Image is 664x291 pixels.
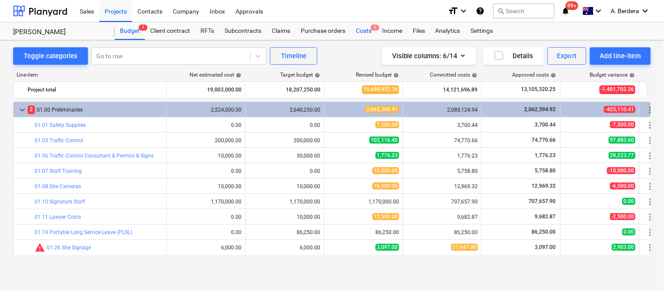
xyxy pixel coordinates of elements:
i: keyboard_arrow_down [640,6,651,16]
div: 0.00 [170,229,242,235]
div: 2,088,124.94 [407,107,478,113]
div: 1,170,000.00 [170,199,242,205]
span: help [313,73,320,78]
div: Net estimated cost [190,72,241,78]
div: 86,250.00 [328,229,399,235]
div: 0.00 [170,214,242,220]
div: 10,000.00 [170,183,242,189]
div: 5,758.80 [407,168,478,174]
span: search [497,7,504,14]
div: 86,250.00 [249,229,320,235]
div: Toggle categories [24,50,77,62]
button: Timeline [270,47,317,65]
span: help [471,73,478,78]
a: Files [408,22,430,40]
i: keyboard_arrow_down [594,6,604,16]
div: Export [557,50,577,62]
span: 7,500.00 [376,121,399,128]
span: 3,097.00 [534,244,557,250]
span: 1 [371,25,379,31]
a: 01.08 Site Cameras [35,183,81,189]
div: Timeline [281,50,306,62]
div: Costs [351,22,377,40]
span: More actions [645,166,656,176]
span: A. Berdera [611,7,639,14]
div: Details [494,50,534,62]
div: Add line-item [600,50,641,62]
a: Claims [267,22,295,40]
span: 707,657.90 [528,198,557,204]
i: notifications [562,6,570,16]
span: 74,770.66 [531,137,557,143]
span: 1,776.23 [376,152,399,159]
div: 200,000.00 [249,137,320,144]
span: More actions [645,212,656,222]
div: 10,000.00 [249,214,320,220]
div: Subcontracts [219,22,267,40]
div: 10,000.00 [170,153,242,159]
a: 01.26 Site Signage [47,245,91,251]
span: 12,500.00 [372,213,399,220]
span: 3,097.00 [376,244,399,251]
button: Toggle categories [13,47,88,65]
span: 1,776.23 [534,152,557,158]
div: Client contract [145,22,195,40]
div: 200,000.00 [170,137,242,144]
span: 9,682.87 [534,214,557,220]
div: 707,657.90 [407,199,478,205]
span: help [549,73,556,78]
div: Target budget [280,72,320,78]
span: More actions [645,135,656,146]
i: keyboard_arrow_down [458,6,469,16]
i: format_size [448,6,458,16]
span: 0.00 [622,228,636,235]
div: [PERSON_NAME] [13,28,104,37]
span: More actions [645,84,656,95]
div: 0.00 [249,168,320,174]
span: 99+ [566,1,579,10]
div: Chat Widget [620,249,664,291]
span: More actions [645,105,656,115]
a: 01.10 Signature Staff [35,199,85,205]
div: 30,000.00 [249,153,320,159]
div: Budget [115,22,145,40]
div: Budget variance [590,72,635,78]
div: 19,003,000.00 [170,83,242,97]
a: Income [377,22,408,40]
span: More actions [645,242,656,253]
div: 9,682.87 [407,214,478,220]
div: 74,770.66 [407,137,478,144]
div: 86,250.00 [407,229,478,235]
div: 10,000.00 [249,183,320,189]
span: -2,500.00 [610,213,636,220]
div: 6,000.00 [249,245,320,251]
a: RFTs [195,22,219,40]
span: 86,250.00 [531,229,557,235]
span: -425,110.41 [604,106,636,113]
span: 2,903.00 [612,244,636,251]
a: Costs1 [351,22,377,40]
i: Knowledge base [476,6,485,16]
a: Analytics [430,22,466,40]
span: 12,969.32 [531,183,557,189]
span: keyboard_arrow_down [17,105,28,115]
span: help [628,73,635,78]
button: Visible columns:6/14 [382,47,476,65]
div: 12,969.32 [407,183,478,189]
span: help [392,73,399,78]
div: 18,207,250.00 [249,83,320,97]
a: 01.11 Lawyer Costs [35,214,81,220]
div: 1,170,000.00 [328,199,399,205]
div: 1,776.23 [407,153,478,159]
span: 19,688,952.36 [362,85,399,94]
div: 01.00 Preliminaries [28,103,163,117]
span: 3,065,360.41 [365,106,399,113]
span: 27,647.00 [451,244,478,251]
div: Settings [466,22,499,40]
span: -7,500.00 [610,121,636,128]
div: 3,700.44 [407,122,478,128]
div: 14,121,696.89 [407,83,478,97]
span: 16,500.00 [372,182,399,189]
